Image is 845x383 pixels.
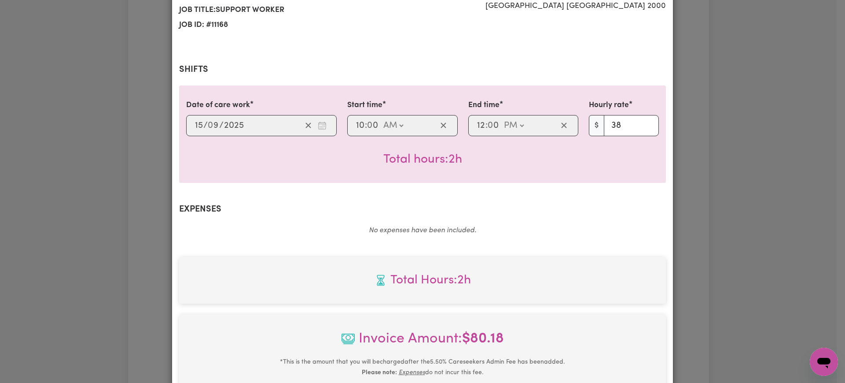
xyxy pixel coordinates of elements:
[195,119,203,132] input: --
[365,121,367,130] span: :
[208,119,219,132] input: --
[280,359,565,376] small: This is the amount that you will be charged after the 5.50 % Careseekers Admin Fee has been added...
[399,369,425,376] u: Expenses
[485,121,488,130] span: :
[369,227,476,234] em: No expenses have been included.
[186,271,659,290] span: Total hours worked: 2 hours
[362,369,397,376] b: Please note:
[179,18,417,33] span: Job ID: # 11168
[488,121,493,130] span: 0
[224,119,244,132] input: ----
[203,121,208,130] span: /
[367,119,379,132] input: --
[462,332,504,346] b: $ 80.18
[589,115,604,136] span: $
[208,121,213,130] span: 0
[186,100,250,111] label: Date of care work
[186,328,659,357] span: Invoice Amount:
[367,121,372,130] span: 0
[315,119,329,132] button: Enter the date of care work
[356,119,365,132] input: --
[383,153,462,166] span: Total hours worked: 2 hours
[810,348,838,376] iframe: Button to launch messaging window
[347,100,382,111] label: Start time
[219,121,224,130] span: /
[589,100,629,111] label: Hourly rate
[179,204,666,215] h2: Expenses
[428,0,666,12] span: [GEOGRAPHIC_DATA] [GEOGRAPHIC_DATA] 2000
[179,64,666,75] h2: Shifts
[477,119,485,132] input: --
[179,3,417,18] span: Job title: Support Worker
[301,119,315,132] button: Clear date
[468,100,500,111] label: End time
[488,119,500,132] input: --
